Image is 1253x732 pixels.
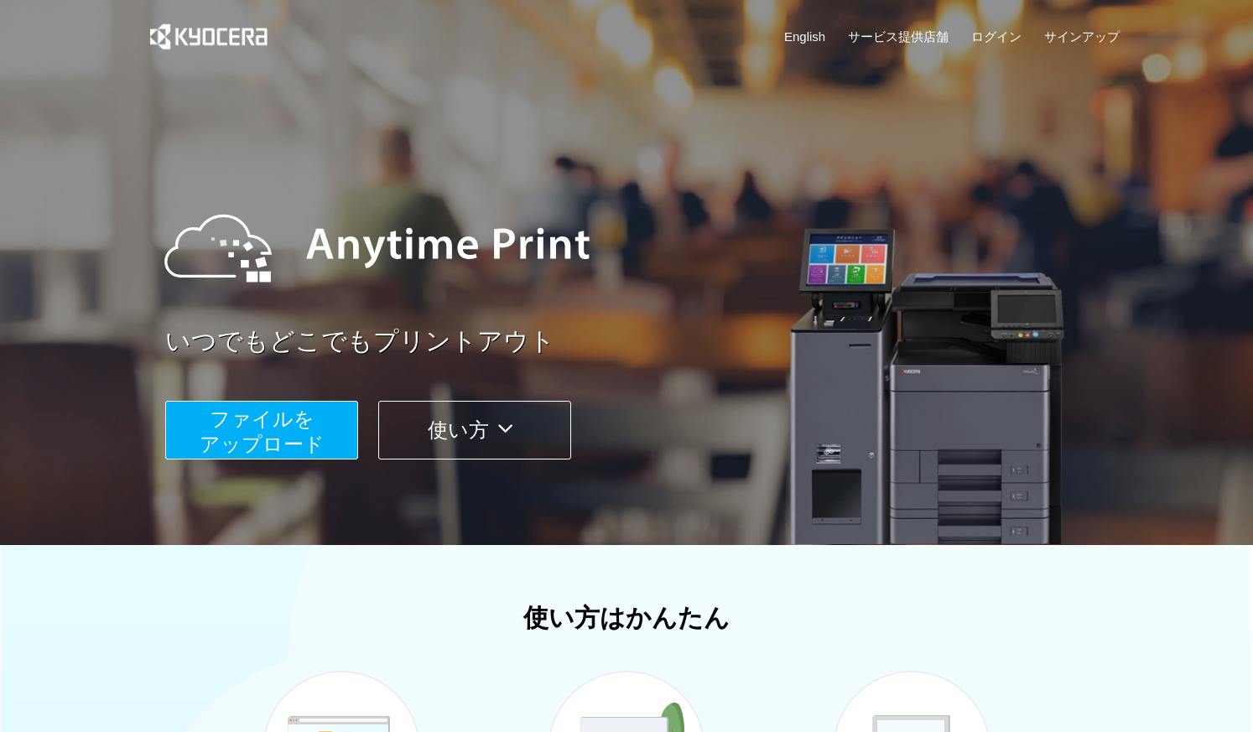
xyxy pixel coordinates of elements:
span: ファイルを ​​アップロード [200,408,325,455]
a: サインアップ [1044,28,1120,45]
button: ファイルを​​アップロード [165,401,358,459]
a: ログイン [971,28,1022,45]
button: 使い方 [378,401,571,459]
a: English [784,28,825,45]
a: いつでもどこでもプリントアウト [165,324,1130,360]
a: サービス提供店舗 [848,28,949,45]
